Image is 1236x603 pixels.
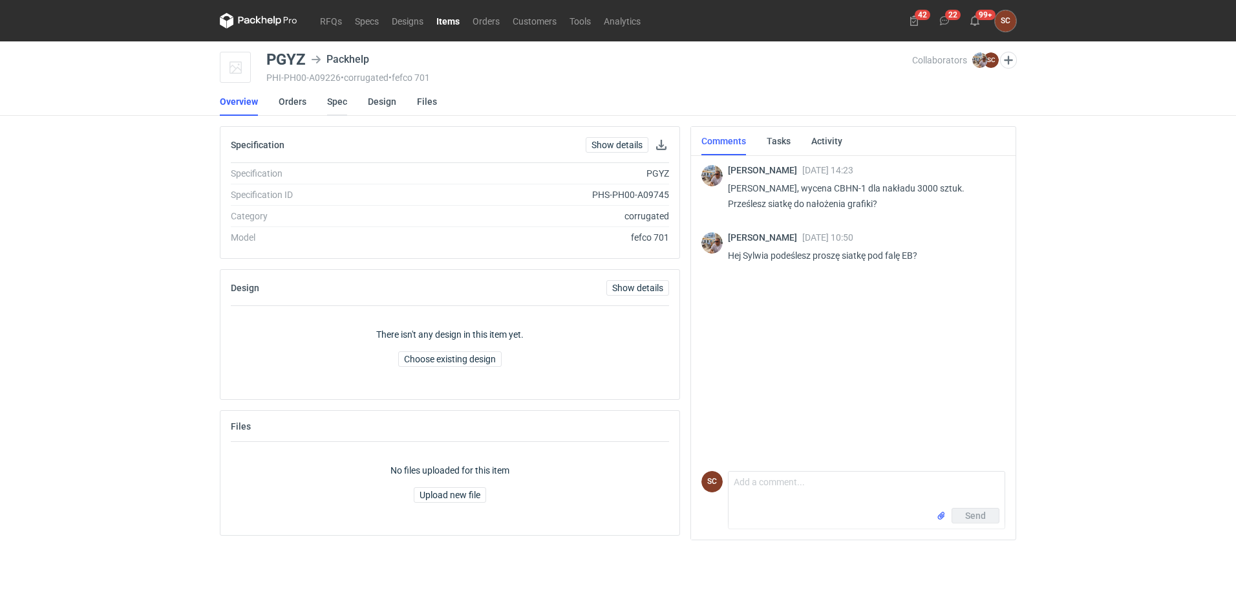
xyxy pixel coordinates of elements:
[220,13,297,28] svg: Packhelp Pro
[466,13,506,28] a: Orders
[934,10,955,31] button: 22
[728,181,995,212] p: [PERSON_NAME], wycena CBHN-1 dla nakładu 3000 sztuk. Prześlesz siatkę do nałożenia grafiki?
[406,231,669,244] div: fefco 701
[376,328,524,341] p: There isn't any design in this item yet.
[1000,52,1017,69] button: Edit collaborators
[368,87,396,116] a: Design
[406,167,669,180] div: PGYZ
[952,508,999,523] button: Send
[965,511,986,520] span: Send
[390,464,509,477] p: No files uploaded for this item
[279,87,306,116] a: Orders
[348,13,385,28] a: Specs
[802,232,853,243] span: [DATE] 10:50
[964,10,985,31] button: 99+
[811,127,842,155] a: Activity
[389,72,430,83] span: • fefco 701
[231,421,251,432] h2: Files
[701,471,723,492] figcaption: SC
[728,232,802,243] span: [PERSON_NAME]
[314,13,348,28] a: RFQs
[701,471,723,492] div: Sylwia Cichórz
[327,87,347,116] a: Spec
[341,72,389,83] span: • corrugated
[231,140,284,150] h2: Specification
[266,72,912,83] div: PHI-PH00-A09226
[430,13,466,28] a: Items
[266,52,306,67] div: PGYZ
[231,210,406,223] div: Category
[972,52,988,68] img: Michał Palasek
[654,137,669,153] button: Download specification
[231,231,406,244] div: Model
[417,87,437,116] a: Files
[767,127,791,155] a: Tasks
[398,351,502,367] button: Choose existing design
[701,232,723,254] img: Michał Palasek
[912,55,967,65] span: Collaborators
[406,210,669,223] div: corrugated
[311,52,369,67] div: Packhelp
[220,87,258,116] a: Overview
[728,248,995,263] p: Hej Sylwia podeślesz proszę siatkę pod falę EB?
[586,137,648,153] a: Show details
[506,13,563,28] a: Customers
[995,10,1016,32] div: Sylwia Cichórz
[414,487,486,503] button: Upload new file
[983,52,999,68] figcaption: SC
[701,165,723,186] img: Michał Palasek
[597,13,647,28] a: Analytics
[385,13,430,28] a: Designs
[995,10,1016,32] button: SC
[563,13,597,28] a: Tools
[606,280,669,296] a: Show details
[420,490,480,499] span: Upload new file
[231,283,259,293] h2: Design
[404,355,496,364] span: Choose existing design
[406,188,669,201] div: PHS-PH00-A09745
[231,167,406,180] div: Specification
[904,10,924,31] button: 42
[802,165,853,175] span: [DATE] 14:23
[728,165,802,175] span: [PERSON_NAME]
[701,127,746,155] a: Comments
[231,188,406,201] div: Specification ID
